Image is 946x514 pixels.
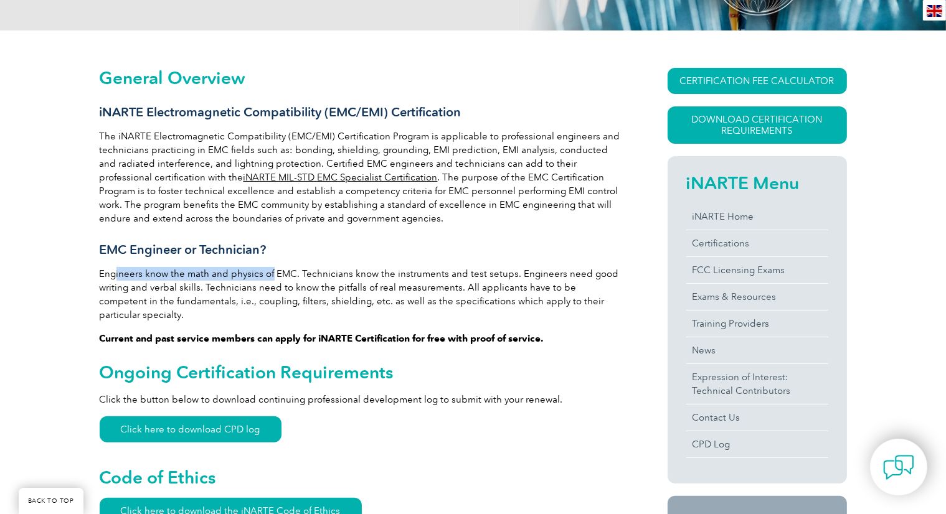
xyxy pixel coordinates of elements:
h3: EMC Engineer or Technician? [100,242,623,258]
a: Click here to download CPD log [100,416,281,442]
h3: iNARTE Electromagnetic Compatibility (EMC/EMI) Certification [100,105,623,120]
a: Expression of Interest:Technical Contributors [686,364,828,404]
p: Engineers know the math and physics of EMC. Technicians know the instruments and test setups. Eng... [100,267,623,322]
h2: Ongoing Certification Requirements [100,362,623,382]
a: Exams & Resources [686,284,828,310]
a: Certifications [686,230,828,256]
img: en [927,5,942,17]
a: Contact Us [686,404,828,431]
a: iNARTE Home [686,203,828,230]
a: FCC Licensing Exams [686,257,828,283]
a: CERTIFICATION FEE CALCULATOR [668,68,847,94]
h2: General Overview [100,68,623,88]
p: The iNARTE Electromagnetic Compatibility (EMC/EMI) Certification Program is applicable to profess... [100,129,623,225]
a: CPD Log [686,431,828,457]
p: Click the button below to download continuing professional development log to submit with your re... [100,393,623,406]
a: News [686,337,828,363]
h2: Code of Ethics [100,467,623,487]
a: Training Providers [686,311,828,337]
a: BACK TO TOP [19,488,83,514]
strong: Current and past service members can apply for iNARTE Certification for free with proof of service. [100,333,544,344]
a: iNARTE MIL-STD EMC Specialist Certification [244,172,438,183]
img: contact-chat.png [883,452,914,483]
a: Download Certification Requirements [668,106,847,144]
h2: iNARTE Menu [686,173,828,193]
